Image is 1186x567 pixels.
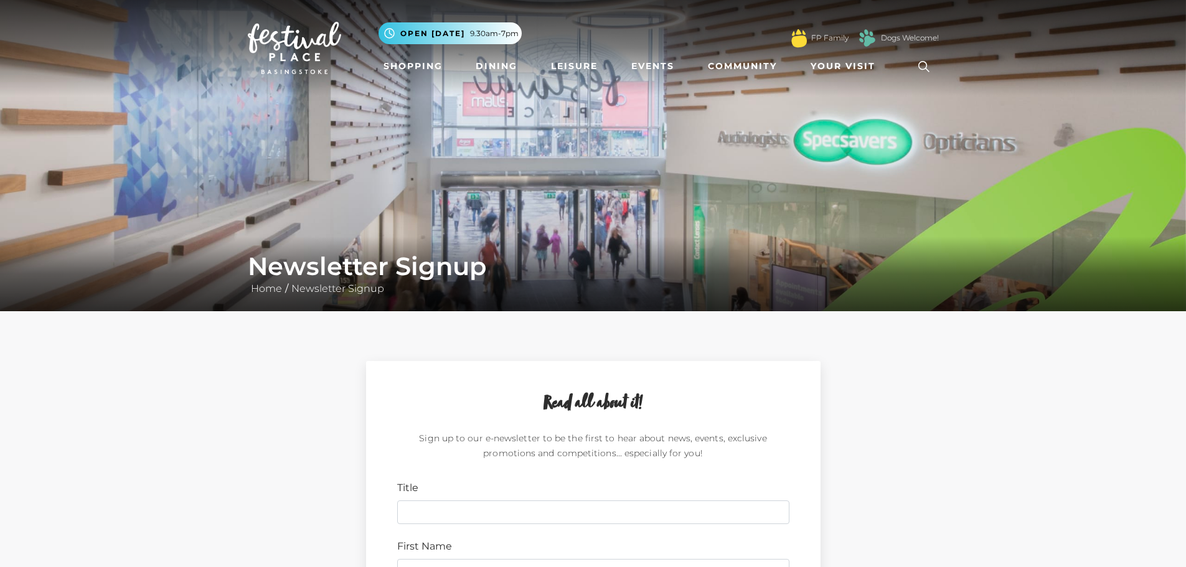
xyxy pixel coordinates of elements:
a: Newsletter Signup [288,283,387,294]
button: Open [DATE] 9.30am-7pm [379,22,522,44]
a: Dining [471,55,522,78]
div: / [238,251,948,296]
a: Your Visit [806,55,887,78]
label: Title [397,480,418,495]
label: First Name [397,539,452,554]
span: Open [DATE] [400,28,465,39]
span: 9.30am-7pm [470,28,519,39]
a: Shopping [379,55,448,78]
h1: Newsletter Signup [248,251,939,281]
span: Your Visit [811,60,875,73]
a: FP Family [811,32,849,44]
a: Home [248,283,285,294]
h2: Read all about it! [397,392,789,416]
p: Sign up to our e-newsletter to be the first to hear about news, events, exclusive promotions and ... [397,431,789,466]
a: Community [703,55,782,78]
a: Leisure [546,55,603,78]
img: Festival Place Logo [248,22,341,74]
a: Dogs Welcome! [881,32,939,44]
a: Events [626,55,679,78]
